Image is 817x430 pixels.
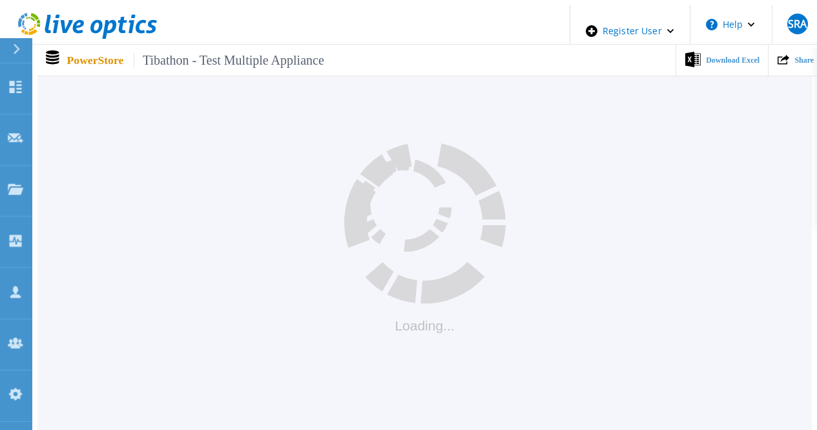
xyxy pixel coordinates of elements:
div: Loading... [344,318,506,334]
div: Register User [570,5,690,57]
button: Help [690,5,771,44]
div: , [5,5,812,397]
span: SRA [788,19,807,29]
span: Share [794,56,814,64]
span: Tibathon - Test Multiple Appliance [134,53,324,68]
p: PowerStore [67,53,324,68]
span: Download Excel [706,56,760,64]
